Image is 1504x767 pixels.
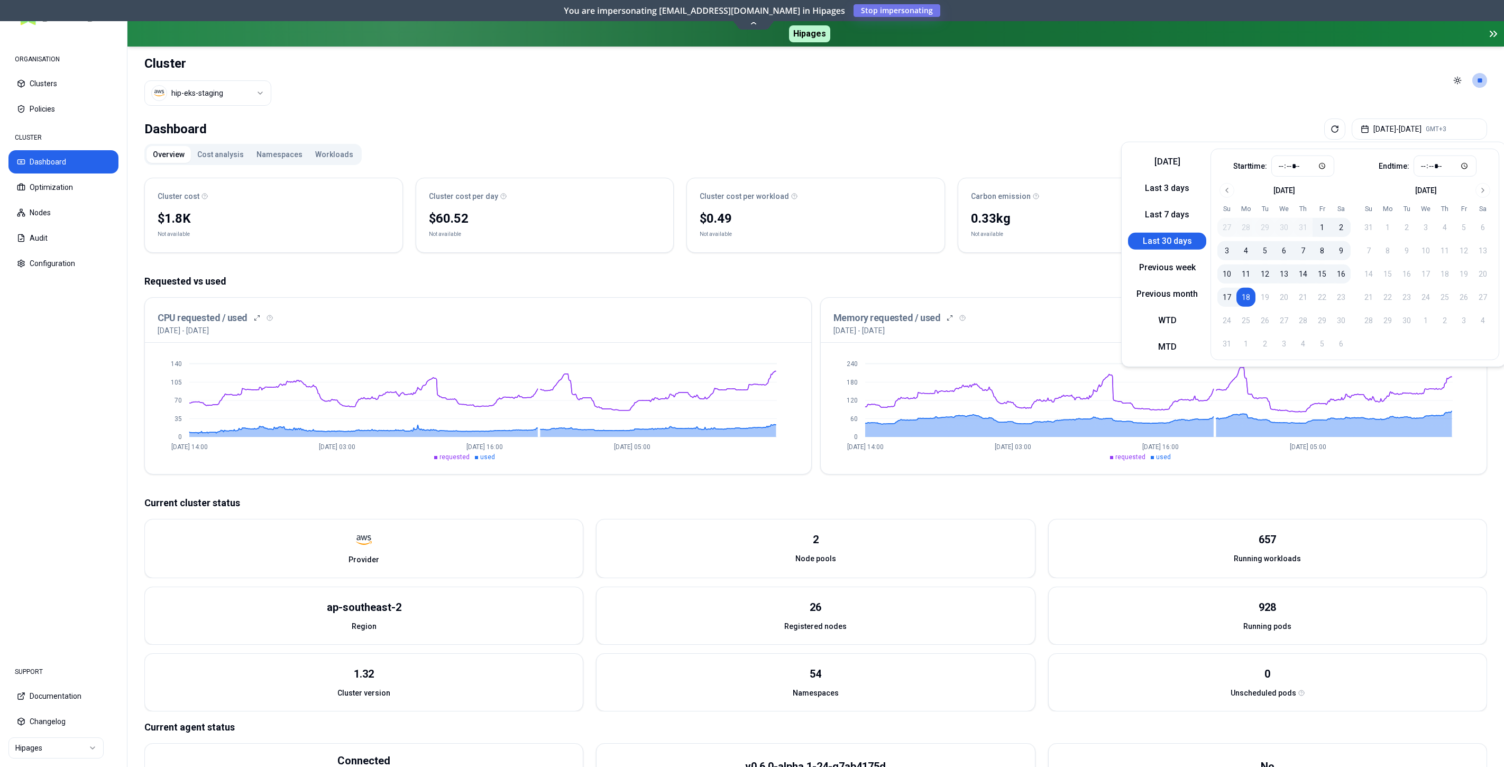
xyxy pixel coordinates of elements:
button: 28 [1236,218,1255,237]
span: Running workloads [1234,553,1301,564]
div: 2 [813,532,819,547]
button: Go to previous month [1219,183,1234,198]
tspan: 60 [850,415,858,423]
div: 928 [1259,600,1276,615]
button: 10 [1217,264,1236,284]
span: Namespaces [793,688,839,698]
th: Saturday [1332,204,1351,214]
h1: Cluster [144,55,271,72]
tspan: 240 [847,360,858,368]
tspan: 140 [171,360,182,368]
button: 11 [1236,264,1255,284]
div: 657 [1259,532,1276,547]
th: Thursday [1435,204,1454,214]
button: Workloads [309,146,360,163]
button: Overview [146,146,191,163]
div: [DATE] [1273,185,1295,196]
button: 31 [1294,218,1313,237]
button: Last 3 days [1128,180,1206,197]
button: 1 [1313,218,1332,237]
th: Friday [1313,204,1332,214]
th: Monday [1236,204,1255,214]
th: Friday [1454,204,1473,214]
button: Nodes [8,201,118,224]
button: Last 7 days [1128,206,1206,223]
img: aws [154,88,164,98]
button: 29 [1255,218,1274,237]
tspan: [DATE] 16:00 [466,443,503,451]
tspan: [DATE] 03:00 [319,443,355,451]
button: Clusters [8,72,118,95]
div: Not available [971,229,1003,240]
button: Last 30 days [1128,233,1206,250]
span: used [480,453,495,461]
div: 54 [810,666,821,681]
button: Documentation [8,684,118,708]
tspan: 0 [178,433,182,441]
div: [DATE] [1415,185,1437,196]
button: Policies [8,97,118,121]
span: Registered nodes [784,621,847,632]
button: 14 [1294,264,1313,284]
button: Namespaces [250,146,309,163]
p: Current cluster status [144,496,1487,510]
button: 15 [1313,264,1332,284]
div: Not available [158,229,190,240]
span: Provider [349,554,379,565]
button: Changelog [8,710,118,733]
tspan: [DATE] 05:00 [1290,443,1326,451]
div: CLUSTER [8,127,118,148]
div: Dashboard [144,118,207,140]
div: Cluster cost per day [429,191,661,202]
span: Node pools [795,553,836,564]
div: Not available [700,229,732,240]
span: Hipages [789,25,830,42]
button: 5 [1255,241,1274,260]
button: 16 [1332,264,1351,284]
button: WTD [1128,312,1206,329]
span: Unscheduled pods [1231,688,1296,698]
th: Wednesday [1274,204,1294,214]
tspan: 180 [847,379,858,386]
button: 4 [1236,241,1255,260]
label: End time: [1379,162,1409,170]
button: 6 [1274,241,1294,260]
th: Wednesday [1416,204,1435,214]
button: Configuration [8,252,118,275]
button: 12 [1255,264,1274,284]
button: 9 [1332,241,1351,260]
span: requested [1115,453,1145,461]
button: Previous week [1128,259,1206,276]
button: Go to next month [1475,183,1490,198]
img: aws [356,532,372,548]
th: Monday [1378,204,1397,214]
button: 30 [1274,218,1294,237]
span: Running pods [1243,621,1291,632]
button: [DATE]-[DATE]GMT+3 [1352,118,1487,140]
tspan: 105 [171,379,182,386]
div: Not available [429,229,461,240]
p: [DATE] - [DATE] [833,325,885,336]
p: [DATE] - [DATE] [158,325,209,336]
div: 26 [810,600,821,615]
span: GMT+3 [1426,125,1446,133]
span: used [1156,453,1171,461]
th: Sunday [1359,204,1378,214]
tspan: 120 [847,397,858,404]
th: Tuesday [1255,204,1274,214]
button: 7 [1294,241,1313,260]
button: Select a value [144,80,271,106]
button: [DATE] [1128,153,1206,170]
span: requested [439,453,470,461]
button: Dashboard [8,150,118,174]
button: Audit [8,226,118,250]
div: Cluster cost per workload [700,191,932,202]
div: $60.52 [429,210,661,227]
button: 2 [1332,218,1351,237]
button: 27 [1217,218,1236,237]
tspan: [DATE] 05:00 [614,443,650,451]
th: Sunday [1217,204,1236,214]
div: 1.32 [354,666,374,681]
tspan: [DATE] 03:00 [994,443,1031,451]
